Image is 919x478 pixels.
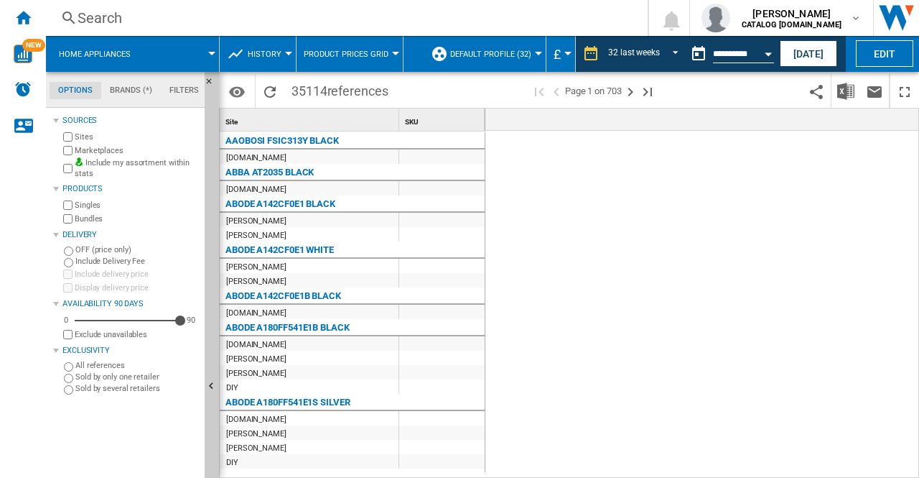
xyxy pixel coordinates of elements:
label: Sold by only one retailer [75,372,199,382]
md-select: REPORTS.WIZARD.STEPS.REPORT.STEPS.REPORT_OPTIONS.PERIOD: 32 last weeks [607,42,684,66]
img: profile.jpg [701,4,730,32]
div: DIY [226,381,238,395]
img: excel-24x24.png [837,83,854,100]
span: [PERSON_NAME] [742,6,841,21]
label: Include Delivery Fee [75,256,199,267]
md-tab-item: Brands (*) [101,82,161,99]
input: All references [64,362,73,372]
input: Sites [63,132,73,142]
div: Site Sort None [223,109,398,131]
span: Default profile (32) [450,50,531,59]
button: Default profile (32) [450,36,538,72]
div: [PERSON_NAME] [226,260,286,275]
span: SKU [405,118,419,126]
span: references [327,83,388,98]
button: Download in Excel [831,74,860,108]
div: Default profile (32) [431,36,538,72]
md-tab-item: Options [50,82,101,99]
label: OFF (price only) [75,244,199,255]
label: Sold by several retailers [75,383,199,394]
div: [PERSON_NAME] [226,229,286,243]
input: Sold by several retailers [64,385,73,395]
md-slider: Availability [75,313,180,328]
img: alerts-logo.svg [14,81,32,98]
input: Bundles [63,214,73,224]
div: Exclusivity [62,345,199,357]
button: Maximize [890,74,919,108]
div: [PERSON_NAME] [226,275,286,289]
label: Sites [75,132,199,142]
img: mysite-bg-18x18.png [75,157,83,166]
button: Edit [856,40,913,67]
div: Home appliances [53,36,212,72]
button: [DATE] [780,40,837,67]
div: Sort None [223,109,398,131]
button: £ [554,36,568,72]
div: Search [78,8,610,28]
button: Hide [205,72,222,98]
div: This report is based on a date in the past. [684,36,777,72]
b: CATALOG [DOMAIN_NAME] [742,20,841,29]
div: 32 last weeks [608,47,660,58]
div: ABBA AT2035 BLACK [225,164,314,181]
div: 90 [183,315,199,326]
span: Product prices grid [304,50,388,59]
button: Send this report by email [860,74,889,108]
div: ABODE A142CF0E1 BLACK [225,196,335,213]
button: First page [531,74,548,108]
label: Include my assortment within stats [75,157,199,180]
div: [PERSON_NAME] [226,441,286,456]
div: [PERSON_NAME] [226,367,286,381]
span: Page 1 on 703 [565,74,622,108]
div: History [227,36,289,72]
button: Options [223,78,251,104]
div: AAOBOSI FSIC313Y BLACK [225,132,339,150]
div: [DOMAIN_NAME] [226,183,286,197]
div: Sources [62,115,199,127]
button: Home appliances [59,36,145,72]
span: History [248,50,281,59]
label: Display delivery price [75,282,199,293]
md-menu: Currency [546,36,576,72]
div: 0 [60,315,72,326]
div: DIY [226,456,238,470]
div: [PERSON_NAME] [226,352,286,367]
div: ABODE A142CF0E1B BLACK [225,288,341,305]
label: Marketplaces [75,145,199,156]
span: £ [554,47,561,62]
div: [PERSON_NAME] [226,427,286,441]
button: Open calendar [755,39,781,65]
button: Product prices grid [304,36,396,72]
button: History [248,36,289,72]
label: Bundles [75,213,199,224]
div: [DOMAIN_NAME] [226,338,286,352]
md-tab-item: Filters [161,82,207,99]
input: Marketplaces [63,146,73,155]
input: Display delivery price [63,330,73,339]
div: SKU Sort None [402,109,485,131]
div: [PERSON_NAME] [226,214,286,229]
input: Include delivery price [63,270,73,279]
span: 35114 [284,74,396,104]
input: OFF (price only) [64,247,73,256]
span: NEW [22,39,45,52]
input: Sold by only one retailer [64,374,73,383]
button: >Previous page [548,74,565,108]
button: Last page [639,74,656,108]
div: [DOMAIN_NAME] [226,306,286,321]
div: ABODE A180FF541E1S SILVER [225,394,350,411]
label: Include delivery price [75,269,199,280]
span: Home appliances [59,50,131,59]
label: Exclude unavailables [75,329,199,340]
span: Site [225,118,238,126]
div: ABODE A180FF541E1B BLACK [225,319,350,336]
div: ABODE A142CF0E1 WHITE [225,242,334,259]
div: [DOMAIN_NAME] [226,151,286,165]
label: Singles [75,200,199,211]
button: Next page [622,74,639,108]
div: Delivery [62,229,199,241]
label: All references [75,360,199,371]
img: wise-card.svg [14,45,32,63]
input: Include my assortment within stats [63,160,73,178]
